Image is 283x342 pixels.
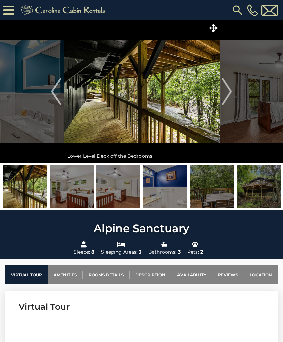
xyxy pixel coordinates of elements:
img: 166598136 [237,165,281,208]
a: [PHONE_NUMBER] [245,4,260,16]
a: Description [130,265,171,284]
button: Previous [49,20,64,163]
a: Rooms Details [83,265,130,284]
a: Virtual Tour [5,265,48,284]
a: Reviews [212,265,244,284]
img: 166598132 [190,165,234,208]
div: Lower Level Deck off the Bedrooms [64,149,220,163]
img: search-regular.svg [231,4,244,16]
img: 166598126 [96,165,140,208]
button: Next [219,20,234,163]
a: Availability [171,265,212,284]
img: 166598125 [50,165,94,208]
img: 166598130 [3,165,47,208]
img: Khaki-logo.png [17,3,111,17]
img: arrow [51,78,61,105]
a: Location [244,265,278,284]
a: Amenities [48,265,83,284]
img: arrow [222,78,232,105]
h3: Virtual Tour [19,301,264,313]
img: 166598129 [143,165,187,208]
